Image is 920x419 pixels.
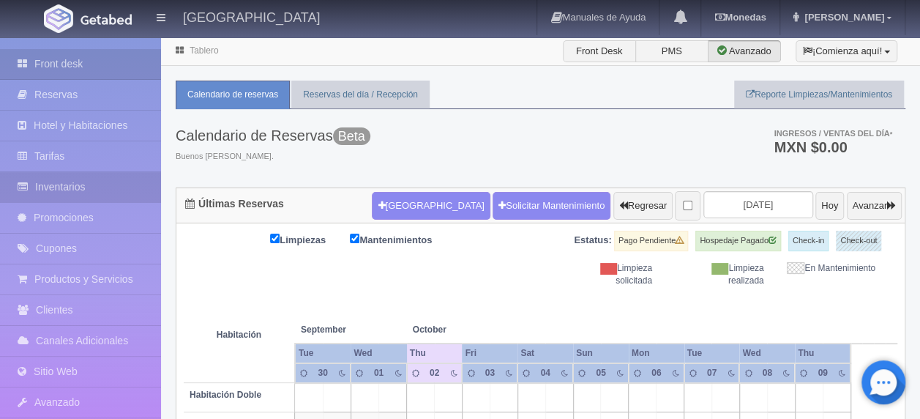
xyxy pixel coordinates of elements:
a: Reservas del día / Recepción [291,81,430,109]
span: Buenos [PERSON_NAME]. [176,151,370,163]
th: Sun [573,344,629,363]
label: Front Desk [563,40,636,62]
label: Hospedaje Pagado [695,231,781,251]
div: 04 [537,367,553,379]
div: 03 [482,367,498,379]
th: Sat [517,344,573,363]
img: Getabed [81,14,132,25]
input: Limpiezas [270,234,280,243]
th: Tue [684,344,740,363]
button: Hoy [815,192,844,220]
span: Ingresos / Ventas del día [774,129,892,138]
strong: Habitación [217,330,261,340]
h4: Últimas Reservas [185,199,284,209]
label: Check-out [836,231,881,251]
label: Check-in [788,231,829,251]
b: Habitación Doble [190,390,261,400]
div: 08 [759,367,775,379]
label: Avanzado [708,40,781,62]
label: PMS [635,40,708,62]
span: [PERSON_NAME] [801,12,884,23]
div: 09 [815,367,831,379]
button: Regresar [613,192,673,220]
div: 02 [427,367,443,379]
th: Wed [739,344,795,363]
a: Reporte Limpiezas/Mantenimientos [734,81,904,109]
a: Solicitar Mantenimiento [493,192,610,220]
th: Fri [462,344,517,363]
label: Limpiezas [270,231,348,248]
h3: Calendario de Reservas [176,127,370,144]
h4: [GEOGRAPHIC_DATA] [183,7,320,26]
label: Estatus: [574,234,611,248]
div: Limpieza solicitada [552,262,663,287]
span: September [301,324,401,336]
th: Thu [407,344,463,363]
div: 01 [370,367,386,379]
div: 07 [704,367,720,379]
div: 06 [648,367,665,379]
div: En Mantenimiento [774,262,886,275]
label: Mantenimientos [350,231,454,248]
label: Pago Pendiente [614,231,688,251]
th: Thu [795,344,850,363]
b: Monedas [714,12,766,23]
img: Getabed [44,4,73,33]
button: ¡Comienza aquí! [796,40,897,62]
a: Tablero [190,45,218,56]
button: [GEOGRAPHIC_DATA] [372,192,490,220]
div: Limpieza realizada [663,262,774,287]
h3: MXN $0.00 [774,140,892,155]
div: 05 [593,367,609,379]
th: Tue [295,344,351,363]
span: Beta [333,127,370,145]
th: Mon [629,344,684,363]
div: 30 [315,367,331,379]
input: Mantenimientos [350,234,359,243]
button: Avanzar [847,192,902,220]
a: Calendario de reservas [176,81,290,109]
th: Wed [351,344,406,363]
span: October [413,324,512,336]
